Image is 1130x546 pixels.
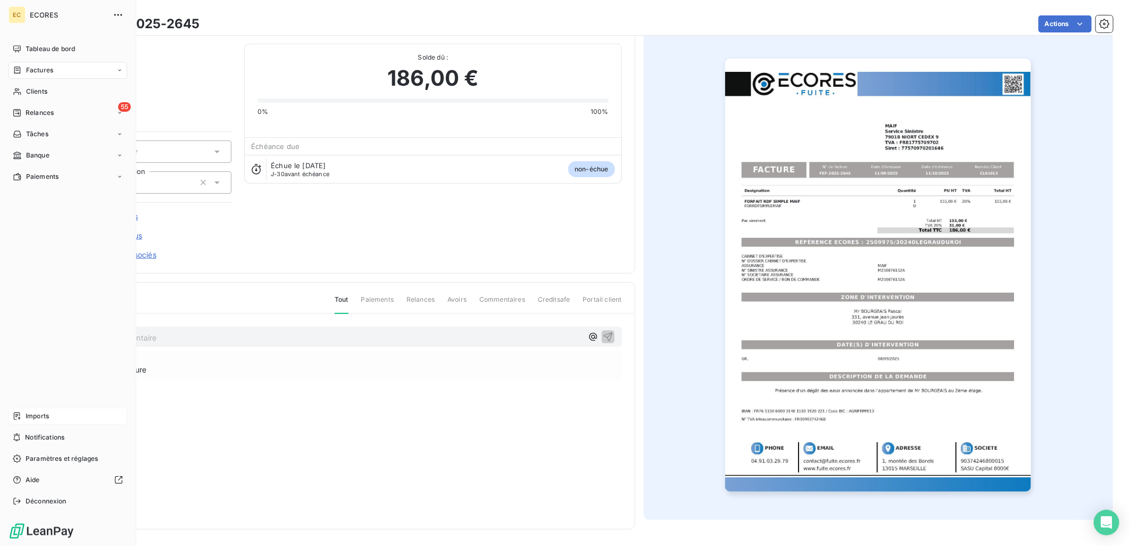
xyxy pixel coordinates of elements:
span: Clients [26,87,47,96]
img: invoice_thumbnail [725,59,1031,492]
span: non-échue [568,161,614,177]
img: Logo LeanPay [9,523,74,540]
span: Relances [406,295,435,313]
span: Paiements [26,172,59,181]
h3: FEF-2025-2645 [99,14,200,34]
span: Factures [26,65,53,75]
span: Creditsafe [538,295,570,313]
span: Banque [26,151,49,160]
span: Tâches [26,129,48,139]
span: Tableau de bord [26,44,75,54]
span: Échéance due [251,142,300,151]
span: Portail client [583,295,621,313]
span: Notifications [25,433,64,442]
a: Aide [9,471,127,489]
span: 100% [591,107,609,117]
span: Échue le [DATE] [271,161,326,170]
span: Imports [26,411,49,421]
span: 55 [118,102,131,112]
span: Paiements [361,295,394,313]
span: Paramètres et réglages [26,454,98,464]
span: Commentaires [479,295,525,313]
span: Solde dû : [257,53,608,62]
span: Aide [26,475,40,485]
span: Avoirs [447,295,467,313]
button: Actions [1038,15,1092,32]
span: Relances [26,108,54,118]
span: MAIF [84,56,231,65]
div: EC [9,6,26,23]
span: ECORES [30,11,106,19]
span: Tout [335,295,348,314]
span: Déconnexion [26,497,67,506]
span: 186,00 € [387,62,478,94]
span: J-30 [271,170,285,178]
span: 0% [257,107,268,117]
div: Open Intercom Messenger [1094,510,1119,535]
span: avant échéance [271,171,329,177]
